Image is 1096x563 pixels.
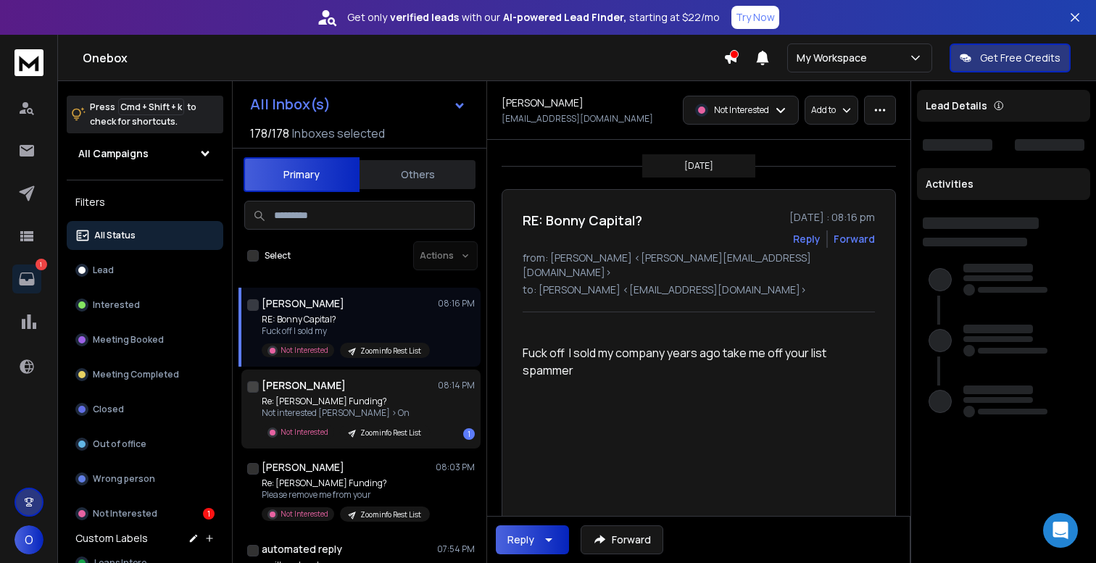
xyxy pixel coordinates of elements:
[244,157,360,192] button: Primary
[14,525,43,554] button: O
[834,232,875,246] div: Forward
[67,499,223,528] button: Not Interested1
[250,125,289,142] span: 178 / 178
[262,314,430,325] p: RE: Bonny Capital?
[75,531,148,546] h3: Custom Labels
[262,296,344,311] h1: [PERSON_NAME]
[67,325,223,354] button: Meeting Booked
[917,168,1090,200] div: Activities
[262,378,346,393] h1: [PERSON_NAME]
[90,100,196,129] p: Press to check for shortcuts.
[360,346,421,356] p: Zoominfo Rest List
[797,51,873,65] p: My Workspace
[507,533,534,547] div: Reply
[463,428,475,440] div: 1
[523,210,642,230] h1: RE: Bonny Capital?
[281,345,328,356] p: Not Interested
[238,90,478,119] button: All Inbox(s)
[14,49,43,76] img: logo
[523,283,875,297] p: to: [PERSON_NAME] <[EMAIL_ADDRESS][DOMAIN_NAME]>
[67,221,223,250] button: All Status
[360,159,476,191] button: Others
[789,210,875,225] p: [DATE] : 08:16 pm
[390,10,459,25] strong: verified leads
[93,404,124,415] p: Closed
[93,508,157,520] p: Not Interested
[93,299,140,311] p: Interested
[438,380,475,391] p: 08:14 PM
[262,396,430,407] p: Re: [PERSON_NAME] Funding?
[980,51,1060,65] p: Get Free Credits
[83,49,723,67] h1: Onebox
[438,298,475,309] p: 08:16 PM
[523,251,875,280] p: from: [PERSON_NAME] <[PERSON_NAME][EMAIL_ADDRESS][DOMAIN_NAME]>
[926,99,987,113] p: Lead Details
[1043,513,1078,548] div: Open Intercom Messenger
[262,489,430,501] p: Please remove me from your
[437,543,475,555] p: 07:54 PM
[793,232,821,246] button: Reply
[118,99,184,115] span: Cmd + Shift + k
[347,10,720,25] p: Get only with our starting at $22/mo
[67,395,223,424] button: Closed
[731,6,779,29] button: Try Now
[950,43,1071,72] button: Get Free Credits
[78,146,149,161] h1: All Campaigns
[496,525,569,554] button: Reply
[67,360,223,389] button: Meeting Completed
[262,325,430,337] p: Fuck off I sold my
[502,96,584,110] h1: [PERSON_NAME]
[67,464,223,493] button: Wrong person
[67,430,223,459] button: Out of office
[281,509,328,520] p: Not Interested
[360,509,421,520] p: Zoominfo Rest List
[811,104,836,116] p: Add to
[36,259,47,270] p: 1
[67,256,223,285] button: Lead
[736,10,775,25] p: Try Now
[292,125,385,142] h3: Inboxes selected
[93,473,155,485] p: Wrong person
[262,460,344,475] h1: [PERSON_NAME]
[67,291,223,320] button: Interested
[250,97,331,112] h1: All Inbox(s)
[12,264,41,293] a: 1
[360,428,421,438] p: Zoominfo Rest List
[265,250,291,262] label: Select
[503,10,626,25] strong: AI-powered Lead Finder,
[714,104,769,116] p: Not Interested
[262,477,430,489] p: Re: [PERSON_NAME] Funding?
[262,542,342,556] h1: automated reply
[502,113,653,125] p: [EMAIL_ADDRESS][DOMAIN_NAME]
[684,160,713,172] p: [DATE]
[94,230,136,241] p: All Status
[93,369,179,380] p: Meeting Completed
[67,139,223,168] button: All Campaigns
[93,264,114,276] p: Lead
[93,334,164,346] p: Meeting Booked
[93,438,146,450] p: Out of office
[436,462,475,473] p: 08:03 PM
[281,427,328,438] p: Not Interested
[523,344,863,379] div: Fuck off I sold my company years ago take me off your list spammer
[203,508,215,520] div: 1
[67,192,223,212] h3: Filters
[262,407,430,419] p: Not interested [PERSON_NAME] > On
[581,525,663,554] button: Forward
